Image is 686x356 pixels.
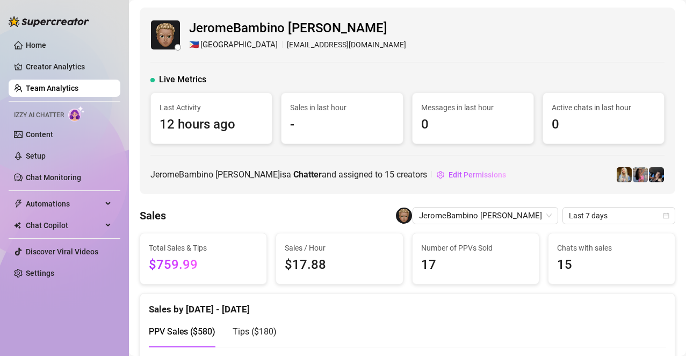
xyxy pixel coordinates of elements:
span: 🇵🇭 [189,39,199,52]
a: Settings [26,269,54,277]
a: Creator Analytics [26,58,112,75]
span: 15 [557,255,666,275]
a: Setup [26,152,46,160]
img: Lakelyn [649,167,664,182]
span: Total Sales & Tips [149,242,258,254]
span: Last 7 days [569,208,669,224]
img: logo-BBDzfeDw.svg [9,16,89,27]
a: Home [26,41,46,49]
a: Team Analytics [26,84,78,92]
span: setting [437,171,444,179]
span: Sales / Hour [285,242,394,254]
span: Last Activity [160,102,263,113]
img: Chat Copilot [14,222,21,229]
span: 12 hours ago [160,115,263,135]
iframe: Intercom live chat [649,319,675,345]
span: Chat Copilot [26,217,102,234]
span: $759.99 [149,255,258,275]
span: thunderbolt [14,200,23,208]
button: Edit Permissions [436,166,507,183]
span: 0 [421,115,525,135]
span: Live Metrics [159,73,206,86]
img: Kota [633,167,648,182]
span: [GEOGRAPHIC_DATA] [200,39,278,52]
img: JeromeBambino El Garcia [396,208,412,224]
span: Izzy AI Chatter [14,110,64,120]
span: JeromeBambino [PERSON_NAME] is a and assigned to creators [150,168,427,181]
span: 17 [421,255,530,275]
a: Chat Monitoring [26,173,81,182]
span: Number of PPVs Sold [421,242,530,254]
span: Chats with sales [557,242,666,254]
img: JeromeBambino El Garcia [151,20,180,49]
img: AI Chatter [68,106,85,122]
div: [EMAIL_ADDRESS][DOMAIN_NAME] [189,39,406,52]
span: Edit Permissions [449,170,506,179]
span: $17.88 [285,255,394,275]
h4: Sales [140,208,166,223]
span: JeromeBambino [PERSON_NAME] [189,18,406,39]
b: Chatter [293,169,322,180]
span: Active chats in last hour [552,102,655,113]
a: Discover Viral Videos [26,247,98,256]
span: Tips ( $180 ) [233,326,277,337]
span: Automations [26,195,102,212]
span: - [290,115,394,135]
span: calendar [663,212,669,219]
span: Messages in last hour [421,102,525,113]
div: Sales by [DATE] - [DATE] [149,294,666,317]
span: JeromeBambino El Garcia [419,208,552,224]
span: PPV Sales ( $580 ) [149,326,215,337]
span: 0 [552,115,655,135]
img: Kleio [617,167,632,182]
span: Sales in last hour [290,102,394,113]
span: 15 [385,169,394,180]
a: Content [26,130,53,139]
